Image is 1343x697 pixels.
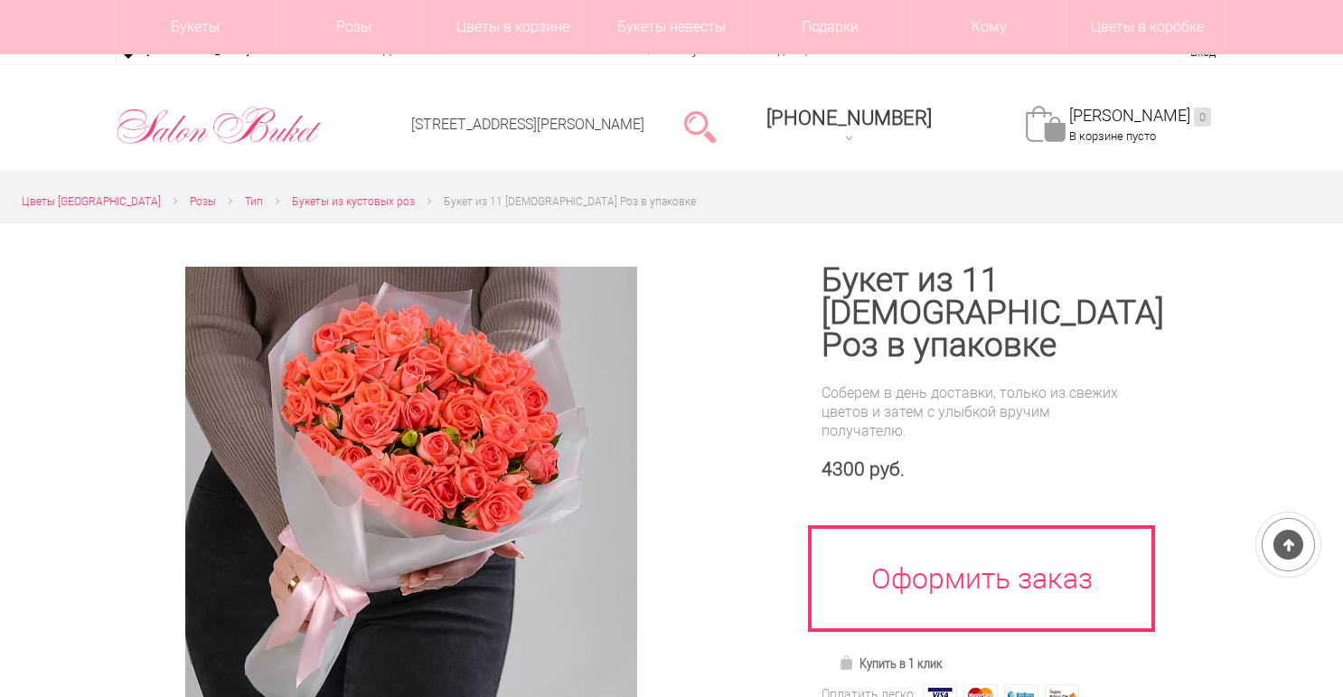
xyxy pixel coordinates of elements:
a: [STREET_ADDRESS][PERSON_NAME] [411,116,644,133]
div: 4300 руб. [822,458,1133,481]
span: Тип [245,195,263,208]
img: Цветы Нижний Новгород [116,102,323,149]
a: Букеты из кустовых роз [292,193,415,212]
span: В корзине пусто [1069,129,1156,143]
span: Букеты из кустовых роз [292,195,415,208]
a: Цветы [GEOGRAPHIC_DATA] [22,193,161,212]
a: Тип [245,193,263,212]
a: [PERSON_NAME] [1069,106,1211,127]
ins: 0 [1194,108,1211,127]
span: [PHONE_NUMBER] [766,107,932,129]
div: Соберем в день доставки, только из свежих цветов и затем с улыбкой вручим получателю. [822,383,1133,440]
h1: Букет из 11 [DEMOGRAPHIC_DATA] Роз в упаковке [822,264,1133,362]
a: Оформить заказ [808,525,1155,632]
span: Букет из 11 [DEMOGRAPHIC_DATA] Роз в упаковке [444,195,696,208]
a: Купить в 1 клик [831,651,951,676]
span: Розы [190,195,216,208]
a: Розы [190,193,216,212]
a: [PHONE_NUMBER] [756,100,943,152]
span: Цветы [GEOGRAPHIC_DATA] [22,195,161,208]
img: Купить в 1 клик [839,655,859,670]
